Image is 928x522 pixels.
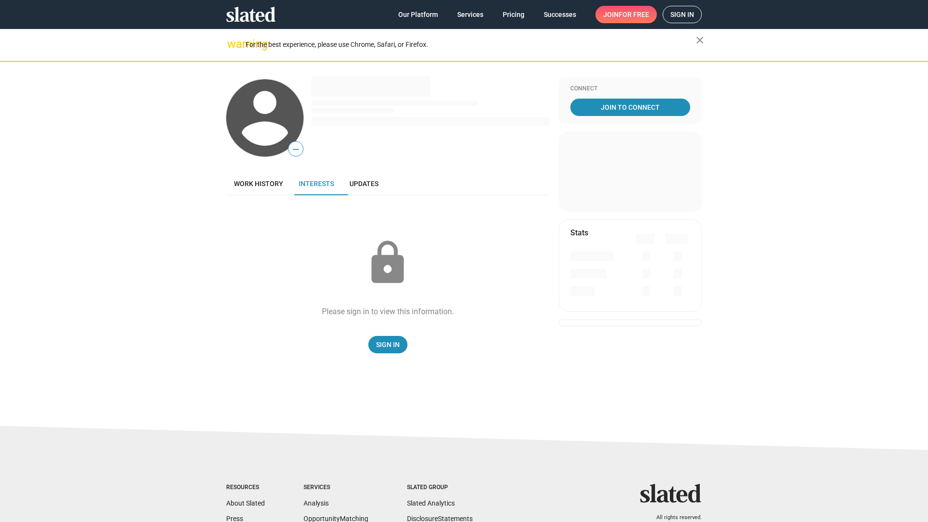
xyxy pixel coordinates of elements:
[619,6,649,23] span: for free
[449,6,491,23] a: Services
[226,172,291,195] a: Work history
[544,6,576,23] span: Successes
[368,336,407,353] a: Sign In
[663,6,702,23] a: Sign in
[363,239,412,287] mat-icon: lock
[603,6,649,23] span: Join
[322,306,454,317] div: Please sign in to view this information.
[289,143,303,156] span: —
[595,6,657,23] a: Joinfor free
[299,180,334,188] span: Interests
[572,99,688,116] span: Join To Connect
[398,6,438,23] span: Our Platform
[536,6,584,23] a: Successes
[570,85,690,93] div: Connect
[503,6,524,23] span: Pricing
[694,34,706,46] mat-icon: close
[234,180,283,188] span: Work history
[304,484,368,492] div: Services
[407,499,455,507] a: Slated Analytics
[407,484,473,492] div: Slated Group
[376,336,400,353] span: Sign In
[304,499,329,507] a: Analysis
[291,172,342,195] a: Interests
[226,484,265,492] div: Resources
[227,38,239,50] mat-icon: warning
[349,180,378,188] span: Updates
[246,38,696,51] div: For the best experience, please use Chrome, Safari, or Firefox.
[495,6,532,23] a: Pricing
[670,6,694,23] span: Sign in
[391,6,446,23] a: Our Platform
[226,499,265,507] a: About Slated
[457,6,483,23] span: Services
[342,172,386,195] a: Updates
[570,99,690,116] a: Join To Connect
[570,228,588,238] mat-card-title: Stats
